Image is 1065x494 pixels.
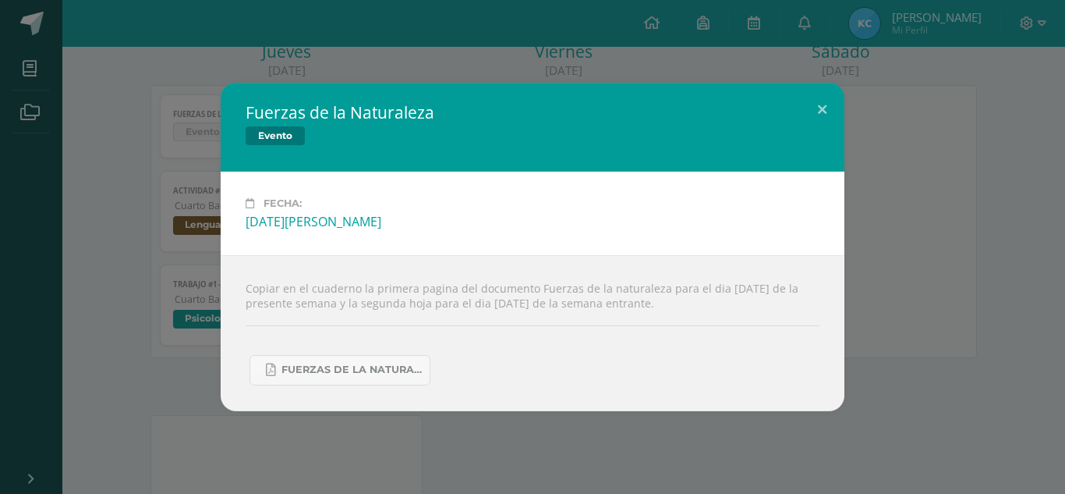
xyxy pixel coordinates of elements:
span: FUERZAS DE LA NATURALEZA 2025.pdf [281,364,422,376]
div: Copiar en el cuaderno la primera pagina del documento Fuerzas de la naturaleza para el dia [DATE]... [221,255,844,410]
h2: Fuerzas de la Naturaleza [246,101,434,123]
button: Close (Esc) [800,83,844,136]
span: Fecha: [264,197,302,209]
div: [DATE][PERSON_NAME] [246,213,819,230]
a: FUERZAS DE LA NATURALEZA 2025.pdf [249,355,430,386]
span: Evento [246,126,305,145]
